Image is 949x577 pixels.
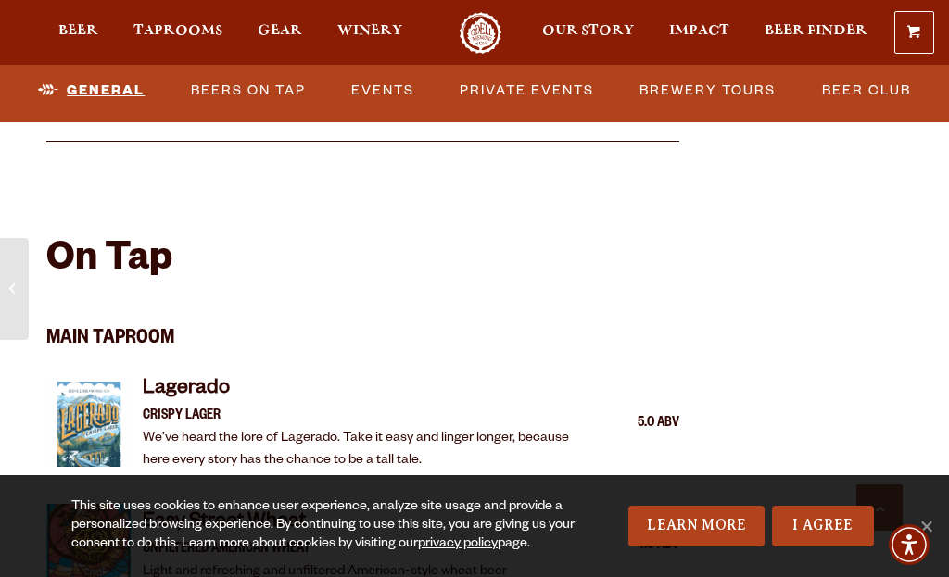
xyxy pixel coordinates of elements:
a: Impact [657,12,741,54]
a: Beer Club [815,69,918,112]
a: Taprooms [121,12,234,54]
p: CRISPY LAGER [143,406,576,428]
a: Beers on Tap [183,69,313,112]
a: Beer [46,12,110,54]
h3: Main Taproom [46,303,679,356]
a: Gear [246,12,314,54]
a: Learn More [628,506,765,546]
p: We’ve heard the lore of Lagerado. Take it easy and linger longer, because here every story has th... [143,428,576,472]
span: Impact [669,23,729,38]
div: 5.0 ABV [587,412,679,436]
div: This site uses cookies to enhance user experience, analyze site usage and provide a personalized ... [71,498,585,554]
span: Gear [258,23,302,38]
span: Taprooms [133,23,222,38]
a: Winery [325,12,414,54]
a: Brewery Tours [632,69,783,112]
span: Beer [58,23,98,38]
img: Item Thumbnail [46,382,132,467]
a: Odell Home [446,12,515,54]
a: Our Story [530,12,646,54]
a: Private Events [452,69,601,112]
div: Accessibility Menu [889,524,930,565]
span: Winery [337,23,402,38]
h4: Lagerado [143,376,576,406]
a: General [31,69,152,112]
a: Events [344,69,422,112]
span: Beer Finder [765,23,867,38]
span: Our Story [542,23,634,38]
a: privacy policy [418,537,498,552]
a: Beer Finder [753,12,879,54]
h2: On Tap [46,240,172,284]
a: I Agree [772,506,874,546]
